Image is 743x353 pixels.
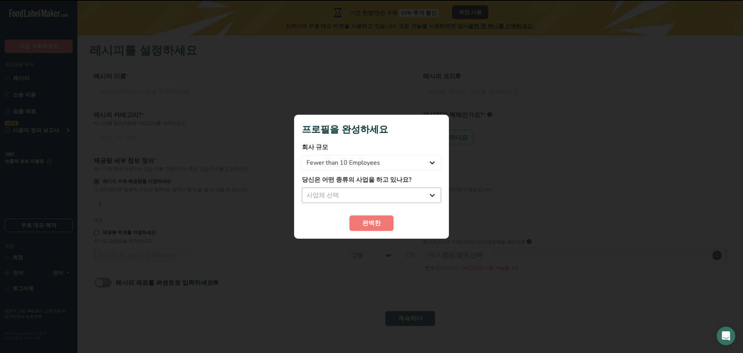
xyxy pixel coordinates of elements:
[362,219,381,227] font: 완벽한
[302,176,411,184] font: 당신은 어떤 종류의 사업을 하고 있나요?
[302,123,388,136] font: 프로필을 완성하세요
[717,327,735,345] div: 인터콤 메신저 열기
[349,215,394,231] button: 완벽한
[302,143,328,152] font: 회사 규모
